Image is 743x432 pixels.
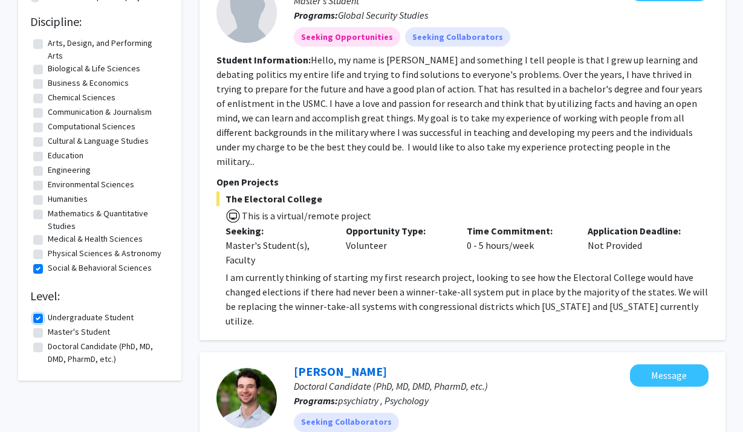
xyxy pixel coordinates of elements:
div: 0 - 5 hours/week [458,224,579,267]
span: Global Security Studies [338,9,428,21]
label: Chemical Sciences [48,91,115,104]
div: Not Provided [579,224,699,267]
label: Cultural & Language Studies [48,135,149,147]
p: I am currently thinking of starting my first research project, looking to see how the Electoral C... [225,270,709,328]
span: Doctoral Candidate (PhD, MD, DMD, PharmD, etc.) [294,380,488,392]
p: Seeking: [225,224,328,238]
b: Programs: [294,9,338,21]
mat-chip: Seeking Opportunities [294,27,400,47]
iframe: Chat [9,378,51,423]
label: Master's Student [48,326,110,338]
label: Arts, Design, and Performing Arts [48,37,166,62]
b: Programs: [294,395,338,407]
h2: Discipline: [30,15,169,29]
label: Engineering [48,164,91,176]
span: Open Projects [216,176,279,188]
span: psychiatry , Psychology [338,395,429,407]
p: Time Commitment: [467,224,569,238]
b: Student Information: [216,54,311,66]
span: This is a virtual/remote project [241,210,371,222]
mat-chip: Seeking Collaborators [294,413,399,432]
p: Application Deadline: [588,224,690,238]
label: Social & Behavioral Sciences [48,262,152,274]
label: Biological & Life Sciences [48,62,140,75]
span: The Electoral College [216,192,709,206]
p: Opportunity Type: [346,224,449,238]
label: Doctoral Candidate (PhD, MD, DMD, PharmD, etc.) [48,340,166,366]
a: [PERSON_NAME] [294,364,387,379]
label: Computational Sciences [48,120,135,133]
fg-read-more: Hello, my name is [PERSON_NAME] and something I tell people is that I grew up learning and debati... [216,54,702,167]
label: Humanities [48,193,88,205]
label: Medical & Health Sciences [48,233,143,245]
label: Physical Sciences & Astronomy [48,247,161,260]
mat-chip: Seeking Collaborators [405,27,510,47]
div: Volunteer [337,224,458,267]
label: Communication & Journalism [48,106,152,118]
label: Mathematics & Quantitative Studies [48,207,166,233]
label: Business & Economics [48,77,129,89]
div: Master's Student(s), Faculty [225,238,328,267]
label: Environmental Sciences [48,178,134,191]
h2: Level: [30,289,169,303]
label: Education [48,149,83,162]
label: Undergraduate Student [48,311,134,324]
button: Message Brian Winston [630,364,709,387]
